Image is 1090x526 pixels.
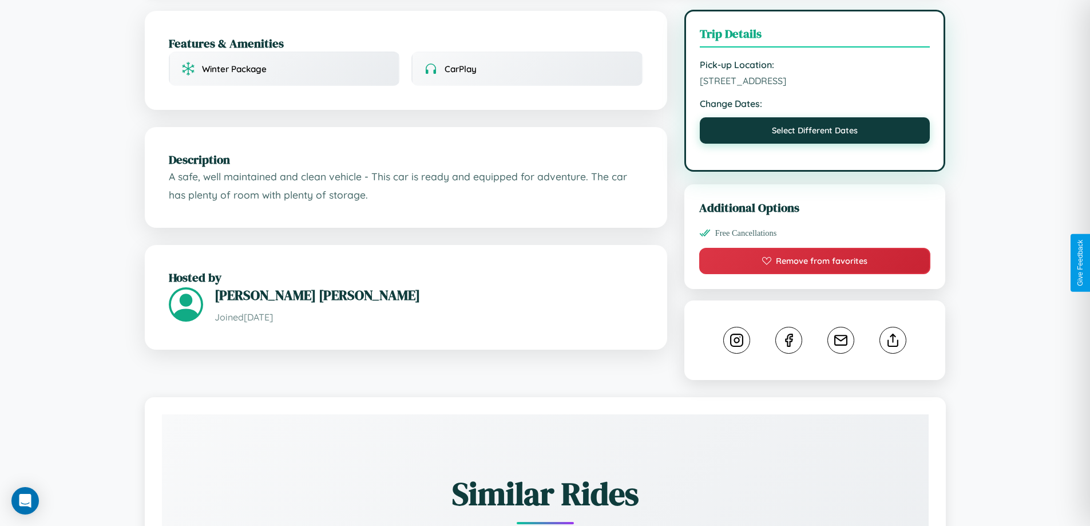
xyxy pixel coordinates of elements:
p: A safe, well maintained and clean vehicle - This car is ready and equipped for adventure. The car... [169,168,643,204]
h3: Additional Options [699,199,931,216]
span: CarPlay [445,64,477,74]
h2: Description [169,151,643,168]
button: Select Different Dates [700,117,930,144]
div: Give Feedback [1076,240,1084,286]
h2: Hosted by [169,269,643,286]
button: Remove from favorites [699,248,931,274]
strong: Change Dates: [700,98,930,109]
span: Free Cancellations [715,228,777,238]
h3: [PERSON_NAME] [PERSON_NAME] [215,286,643,304]
h2: Features & Amenities [169,35,643,52]
span: Winter Package [202,64,267,74]
p: Joined [DATE] [215,309,643,326]
h3: Trip Details [700,25,930,48]
div: Open Intercom Messenger [11,487,39,515]
strong: Pick-up Location: [700,59,930,70]
h2: Similar Rides [202,472,889,516]
span: [STREET_ADDRESS] [700,75,930,86]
